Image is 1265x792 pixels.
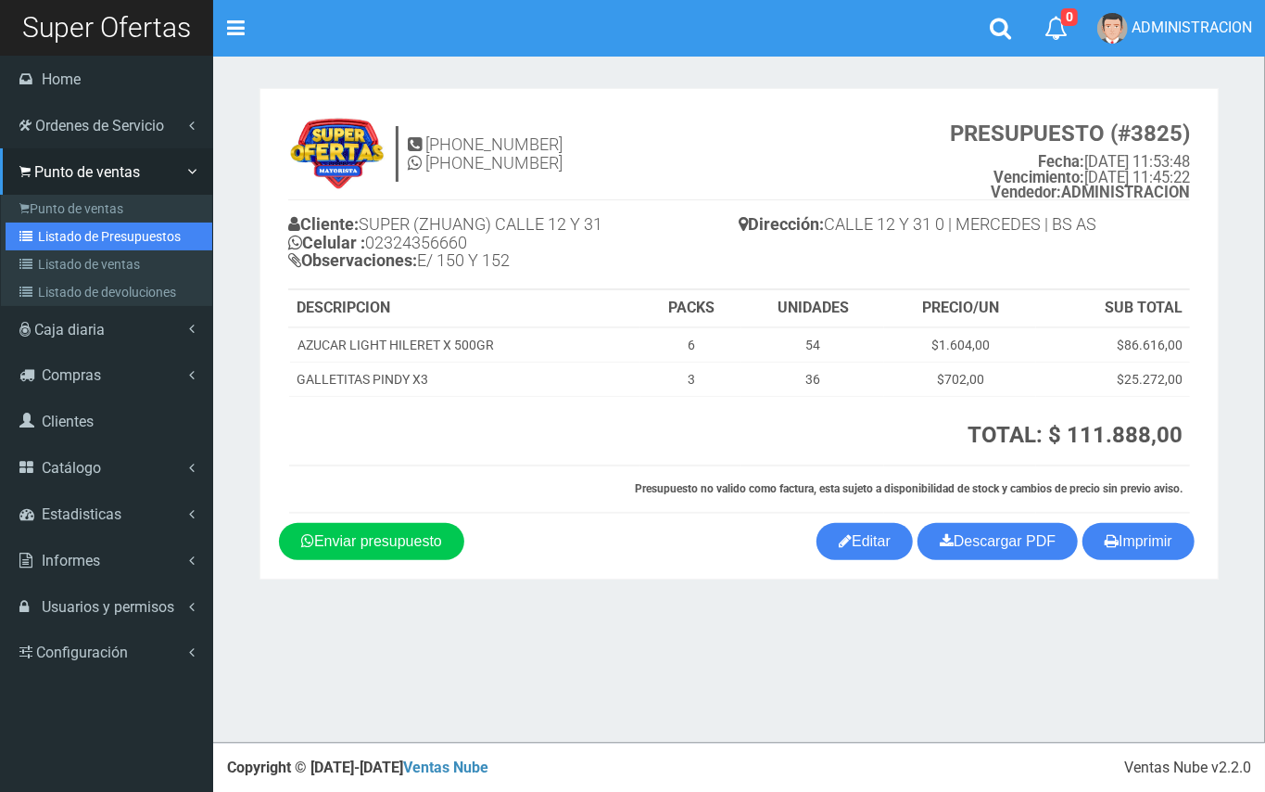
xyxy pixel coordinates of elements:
[640,363,741,397] td: 3
[1038,153,1084,171] strong: Fecha:
[227,759,488,776] strong: Copyright © [DATE]-[DATE]
[288,214,359,234] b: Cliente:
[289,363,640,397] td: GALLETITAS PINDY X3
[741,327,884,363] td: 54
[279,523,464,560] a: Enviar presupuesto
[42,366,101,384] span: Compras
[950,121,1190,147] strong: PRESUPUESTO (#3825)
[640,327,741,363] td: 6
[6,195,212,223] a: Punto de ventas
[34,321,105,339] span: Caja diaria
[42,413,94,430] span: Clientes
[740,214,825,234] b: Dirección:
[741,290,884,327] th: UNIDADES
[289,290,640,327] th: DESCRIPCION
[403,759,488,776] a: Ventas Nube
[993,169,1084,186] strong: Vencimiento:
[991,184,1061,201] strong: Vendedor:
[1097,13,1128,44] img: User Image
[6,223,212,250] a: Listado de Presupuestos
[36,644,128,661] span: Configuración
[816,523,913,560] a: Editar
[917,523,1078,560] a: Descargar PDF
[22,11,191,44] span: Super Ofertas
[314,533,442,549] span: Enviar presupuesto
[34,163,140,181] span: Punto de ventas
[1036,363,1190,397] td: $25.272,00
[42,552,100,569] span: Informes
[635,482,1183,495] strong: Presupuesto no valido como factura, esta sujeto a disponibilidad de stock y cambios de precio sin...
[741,363,884,397] td: 36
[35,117,164,134] span: Ordenes de Servicio
[884,290,1036,327] th: PRECIO/UN
[42,598,174,616] span: Usuarios y permisos
[288,211,740,279] h4: SUPER (ZHUANG) CALLE 12 Y 31 02324356660 E/ 150 Y 152
[42,459,101,477] span: Catálogo
[289,327,640,363] td: AZUCAR LIGHT HILERET X 500GR
[6,250,212,278] a: Listado de ventas
[950,121,1190,201] small: [DATE] 11:53:48 [DATE] 11:45:22
[42,505,121,523] span: Estadisticas
[884,327,1036,363] td: $1.604,00
[6,278,212,306] a: Listado de devoluciones
[1124,758,1251,779] div: Ventas Nube v2.2.0
[740,211,1191,243] h4: CALLE 12 Y 31 0 | MERCEDES | BS AS
[991,184,1190,201] b: ADMINISTRACION
[288,250,417,270] b: Observaciones:
[408,135,563,172] h4: [PHONE_NUMBER] [PHONE_NUMBER]
[1132,19,1252,36] span: ADMINISTRACION
[640,290,741,327] th: PACKS
[42,70,81,88] span: Home
[968,422,1183,448] strong: TOTAL: $ 111.888,00
[1036,327,1190,363] td: $86.616,00
[1082,523,1195,560] button: Imprimir
[1061,8,1078,26] span: 0
[288,117,386,191] img: 9k=
[1036,290,1190,327] th: SUB TOTAL
[884,363,1036,397] td: $702,00
[288,233,365,252] b: Celular :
